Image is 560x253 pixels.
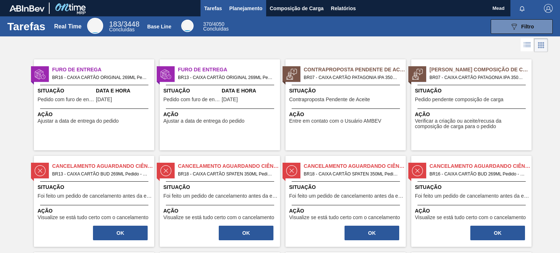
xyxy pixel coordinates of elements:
[304,162,406,170] span: Cancelamento aguardando ciência
[93,226,148,240] button: OK
[109,21,139,32] div: Real Time
[412,69,423,80] img: status
[222,97,238,102] span: 06/09/2025,
[219,226,273,240] button: OK
[289,111,404,118] span: Ação
[87,18,103,34] div: Real Time
[92,225,148,241] div: Completar tarefa: 30269634
[412,165,423,176] img: status
[286,69,297,80] img: status
[38,111,152,118] span: Ação
[52,170,148,178] span: BR13 - CAIXA CARTÃO BUD 269ML Pedido - 1589457
[163,193,278,199] span: Foi feito um pedido de cancelamento antes da etapa de aguardando faturamento
[521,38,534,52] div: Visão em Lista
[289,215,400,220] span: Visualize se está tudo certo com o cancelamento
[415,87,530,95] span: Situação
[270,4,324,13] span: Composição de Carga
[415,215,526,220] span: Visualize se está tudo certo com o cancelamento
[96,97,112,102] span: 05/09/2025,
[38,193,152,199] span: Foi feito um pedido de cancelamento antes da etapa de aguardando faturamento
[429,162,532,170] span: Cancelamento aguardando ciência
[203,21,224,27] span: / 4050
[521,24,534,29] span: Filtro
[203,21,211,27] span: 370
[345,226,399,240] button: OK
[286,165,297,176] img: status
[38,183,152,191] span: Situação
[218,225,274,241] div: Completar tarefa: 30269640
[163,118,245,124] span: Ajustar a data de entrega do pedido
[534,38,548,52] div: Visão em Cards
[163,87,220,95] span: Situação
[510,3,534,13] button: Notificações
[38,97,94,102] span: Pedido com furo de entrega
[109,20,139,28] span: / 3448
[181,20,194,32] div: Base Line
[109,20,121,28] span: 183
[344,225,400,241] div: Completar tarefa: 30269836
[470,226,525,240] button: OK
[415,118,530,130] span: Verificar a criação ou aceite/recusa da composição de carga para o pedido
[35,165,46,176] img: status
[289,193,404,199] span: Foi feito um pedido de cancelamento antes da etapa de aguardando faturamento
[470,225,526,241] div: Completar tarefa: 30270059
[35,69,46,80] img: status
[163,183,278,191] span: Situação
[429,74,526,82] span: BR07 - CAIXA CARTÃO PATAGONIA IPA 350ML Pedido - 2026908
[52,162,154,170] span: Cancelamento aguardando ciência
[415,207,530,215] span: Ação
[289,97,370,102] span: Contraproposta Pendente de Aceite
[203,26,229,32] span: Concluídas
[9,5,44,12] img: TNhmsLtSVTkK8tSr43FrP2fwEKptu5GPRR3wAAAABJRU5ErkJggg==
[289,118,381,124] span: Entre em contato com o Usuário AMBEV
[52,74,148,82] span: BR16 - CAIXA CARTÃO ORIGINAL 269ML Pedido - 1989793
[429,170,526,178] span: BR16 - CAIXA CARTÃO BUD 269ML Pedido - 1600128
[415,193,530,199] span: Foi feito um pedido de cancelamento antes da etapa de aguardando faturamento
[52,66,154,74] span: Furo de Entrega
[163,207,278,215] span: Ação
[178,162,280,170] span: Cancelamento aguardando ciência
[7,22,46,31] h1: Tarefas
[178,66,280,74] span: Furo de Entrega
[222,87,278,95] span: Data e Hora
[178,170,274,178] span: BR18 - CAIXA CARTÃO SPATEN 350ML Pedido - 1601127
[304,66,406,74] span: Contraproposta Pendente de Aceite
[289,87,404,95] span: Situação
[203,22,229,31] div: Base Line
[204,4,222,13] span: Tarefas
[38,87,94,95] span: Situação
[544,4,553,13] img: Logout
[415,111,530,118] span: Ação
[331,4,356,13] span: Relatórios
[160,69,171,80] img: status
[38,118,119,124] span: Ajustar a data de entrega do pedido
[109,27,135,32] span: Concluídas
[147,24,171,29] div: Base Line
[38,207,152,215] span: Ação
[415,97,503,102] span: Pedido pendente composição de carga
[289,183,404,191] span: Situação
[54,23,81,30] div: Real Time
[429,66,532,74] span: Pedido Aguardando Composição de Carga
[163,97,220,102] span: Pedido com furo de entrega
[163,111,278,118] span: Ação
[229,4,262,13] span: Planejamento
[304,74,400,82] span: BR07 - CAIXA CARTÃO PATAGONIA IPA 350ML Pedido - 2026908
[304,170,400,178] span: BR18 - CAIXA CARTÃO SPATEN 350ML Pedido - 1601133
[415,183,530,191] span: Situação
[96,87,152,95] span: Data e Hora
[289,207,404,215] span: Ação
[163,215,274,220] span: Visualize se está tudo certo com o cancelamento
[160,165,171,176] img: status
[178,74,274,82] span: BR13 - CAIXA CARTÃO ORIGINAL 269ML Pedido - 1989791
[38,215,148,220] span: Visualize se está tudo certo com o cancelamento
[491,19,553,34] button: Filtro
